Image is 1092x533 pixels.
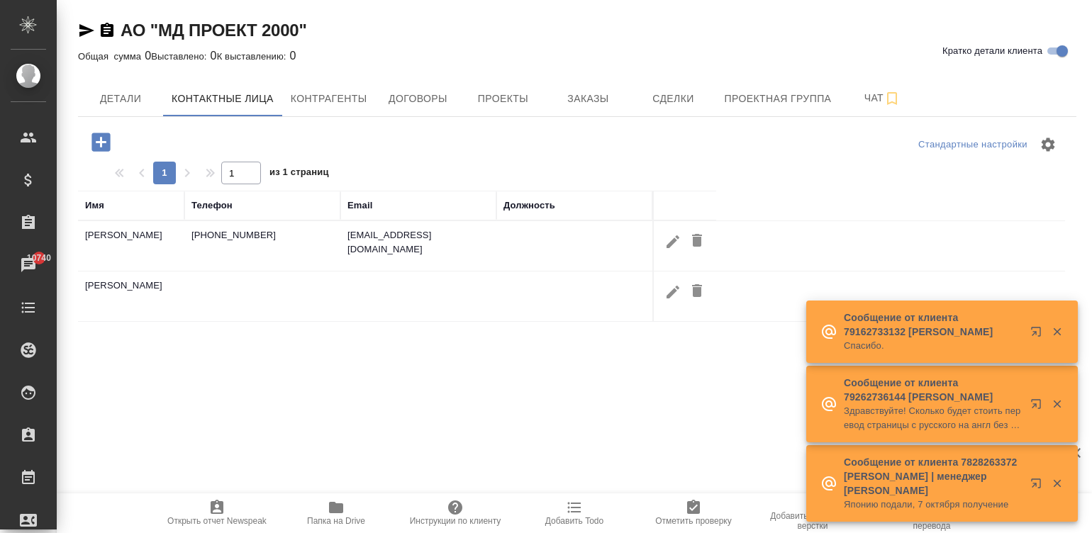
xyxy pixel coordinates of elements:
[307,516,365,526] span: Папка на Drive
[884,90,901,107] svg: Подписаться
[762,511,864,531] span: Добавить инструкции верстки
[469,90,537,108] span: Проекты
[844,376,1021,404] p: Сообщение от клиента 79262736144 [PERSON_NAME]
[655,516,731,526] span: Отметить проверку
[942,44,1042,58] span: Кратко детали клиента
[503,198,555,213] div: Должность
[151,51,210,62] p: Выставлено:
[661,228,685,254] button: Редактировать
[410,516,501,526] span: Инструкции по клиенту
[78,51,145,62] p: Общая сумма
[87,90,155,108] span: Детали
[844,404,1021,432] p: Здравствуйте! Сколько будет стоить перевод страницы с русского на англ без нотар заверения?
[277,493,396,533] button: Папка на Drive
[1022,318,1056,352] button: Открыть в новой вкладке
[85,198,104,213] div: Имя
[844,498,1021,512] p: Японию подали, 7 октября получение
[639,90,707,108] span: Сделки
[753,493,872,533] button: Добавить инструкции верстки
[291,90,367,108] span: Контрагенты
[340,221,496,271] td: [EMAIL_ADDRESS][DOMAIN_NAME]
[167,516,267,526] span: Открыть отчет Newspeak
[4,247,53,283] a: 10740
[269,164,329,184] span: из 1 страниц
[184,221,340,271] td: [PHONE_NUMBER]
[121,21,307,40] a: АО "МД ПРОЕКТ 2000"
[78,47,1076,64] div: 0 0 0
[191,198,233,213] div: Телефон
[844,339,1021,353] p: Спасибо.
[554,90,622,108] span: Заказы
[1031,128,1065,162] span: Настроить таблицу
[396,493,515,533] button: Инструкции по клиенту
[915,134,1031,156] div: split button
[384,90,452,108] span: Договоры
[217,51,290,62] p: К выставлению:
[724,90,831,108] span: Проектная группа
[18,251,60,265] span: 10740
[515,493,634,533] button: Добавить Todo
[347,198,372,213] div: Email
[1022,390,1056,424] button: Открыть в новой вкладке
[1042,325,1071,338] button: Закрыть
[661,279,685,305] button: Редактировать
[157,493,277,533] button: Открыть отчет Newspeak
[99,22,116,39] button: Скопировать ссылку
[78,221,184,271] td: [PERSON_NAME]
[848,89,916,107] span: Чат
[685,279,709,305] button: Удалить
[1042,477,1071,490] button: Закрыть
[545,516,603,526] span: Добавить Todo
[844,455,1021,498] p: Сообщение от клиента 7828263372 [PERSON_NAME] | менеджер [PERSON_NAME]
[634,493,753,533] button: Отметить проверку
[1042,398,1071,410] button: Закрыть
[82,128,121,157] button: Добавить контактное лицо
[172,90,274,108] span: Контактные лица
[78,22,95,39] button: Скопировать ссылку для ЯМессенджера
[78,271,184,321] td: [PERSON_NAME]
[844,310,1021,339] p: Сообщение от клиента 79162733132 [PERSON_NAME]
[685,228,709,254] button: Удалить
[1022,469,1056,503] button: Открыть в новой вкладке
